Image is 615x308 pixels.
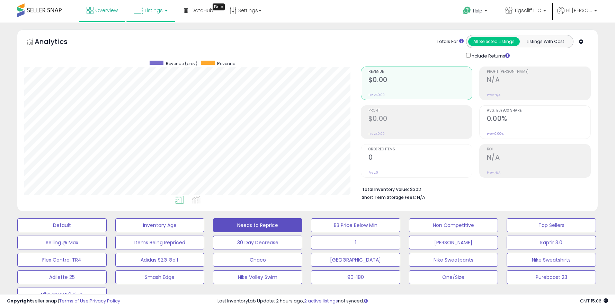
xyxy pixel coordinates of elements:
a: 2 active listings [304,298,338,304]
button: Needs to Reprice [213,218,302,232]
button: Chaco [213,253,302,267]
button: Nike Volley Swim [213,270,302,284]
button: Kaptir 3.0 [507,236,596,249]
h2: $0.00 [368,76,472,85]
li: $302 [362,185,586,193]
button: Adilette 25 [17,270,107,284]
button: [PERSON_NAME] [409,236,498,249]
span: Revenue (prev) [166,61,197,67]
h2: 0.00% [487,115,590,124]
button: Listings With Cost [519,37,571,46]
button: One/Size [409,270,498,284]
a: Privacy Policy [90,298,120,304]
span: N/A [417,194,425,201]
span: Profit [368,109,472,113]
i: Get Help [463,6,471,15]
button: Items Being Repriced [115,236,205,249]
h2: N/A [487,76,590,85]
span: Ordered Items [368,148,472,151]
button: Smash Edge [115,270,205,284]
b: Total Inventory Value: [362,186,409,192]
span: Listings [145,7,163,14]
button: 1 [311,236,400,249]
div: Totals For [437,38,464,45]
small: Prev: N/A [487,93,500,97]
button: Default [17,218,107,232]
a: Help [457,1,494,23]
strong: Copyright [7,298,32,304]
h5: Analytics [35,37,81,48]
h2: N/A [487,153,590,163]
div: Tooltip anchor [213,3,225,10]
a: Hi [PERSON_NAME] [557,7,597,23]
small: Prev: $0.00 [368,93,385,97]
a: Terms of Use [59,298,89,304]
button: [GEOGRAPHIC_DATA] [311,253,400,267]
span: Profit [PERSON_NAME] [487,70,590,74]
button: Flex Control TR4 [17,253,107,267]
h2: 0 [368,153,472,163]
span: Hi [PERSON_NAME] [566,7,592,14]
span: Overview [95,7,118,14]
span: ROI [487,148,590,151]
div: Last InventoryLab Update: 2 hours ago, not synced. [217,298,608,305]
h2: $0.00 [368,115,472,124]
button: Selling @ Max [17,236,107,249]
small: Prev: $0.00 [368,132,385,136]
small: Prev: 0.00% [487,132,503,136]
b: Short Term Storage Fees: [362,194,416,200]
span: Revenue [368,70,472,74]
button: All Selected Listings [468,37,520,46]
span: DataHub [191,7,213,14]
button: Top Sellers [507,218,596,232]
span: Revenue [217,61,235,67]
button: 30 Day Decrease [213,236,302,249]
div: Include Returns [461,52,518,60]
small: Prev: 0 [368,170,378,175]
button: Nike Quest 6 Blue [17,288,107,301]
button: Nike Sweatshirts [507,253,596,267]
span: 2025-09-15 15:06 GMT [580,298,608,304]
button: Adidas S2G Golf [115,253,205,267]
button: 90-180 [311,270,400,284]
button: Non Competitive [409,218,498,232]
div: seller snap | | [7,298,120,305]
span: Avg. Buybox Share [487,109,590,113]
span: Help [473,8,482,14]
button: Nike Sweatpants [409,253,498,267]
button: Pureboost 23 [507,270,596,284]
button: BB Price Below Min [311,218,400,232]
small: Prev: N/A [487,170,500,175]
button: Inventory Age [115,218,205,232]
span: Tigscliff LLC [514,7,541,14]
